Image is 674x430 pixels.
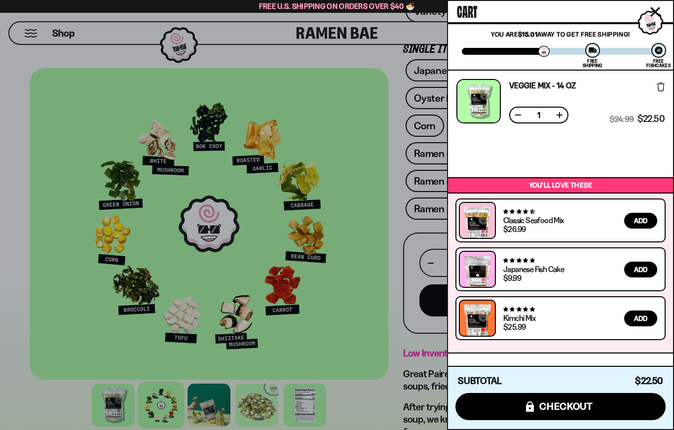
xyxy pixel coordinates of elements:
a: Veggie Mix - 14 OZ [509,81,576,89]
a: Classic Seafood Mix [503,215,564,225]
div: Free Fishcakes [646,59,671,68]
span: $22.50 [637,115,665,123]
a: Kimchi Mix [503,313,535,323]
button: Close cart [648,4,663,19]
span: $24.99 [609,115,634,123]
span: $22.50 [635,375,663,387]
span: 4.76 stars [503,257,534,264]
span: Add [634,217,647,224]
span: Cart [457,0,477,20]
h4: Subtotal [458,376,502,386]
div: $26.99 [503,225,525,233]
span: 1 [531,111,547,119]
button: Add [624,311,657,326]
span: checkout [539,401,593,412]
div: $9.99 [503,274,521,282]
span: Add [634,315,647,322]
button: checkout [455,393,666,420]
span: Add [634,266,647,273]
span: 4.68 stars [503,208,534,215]
p: You’ll love these [450,181,671,190]
div: Free Shipping [583,59,602,68]
a: Japanese Fish Cake [503,264,564,274]
div: $25.99 [503,323,525,331]
button: Add [624,213,657,229]
strong: $15.01 [518,30,538,38]
span: Free U.S. Shipping on Orders over $40 🍜 [259,1,415,11]
p: You are away to get Free Shipping! [462,30,659,38]
button: Add [624,262,657,277]
span: 4.76 stars [503,306,534,313]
